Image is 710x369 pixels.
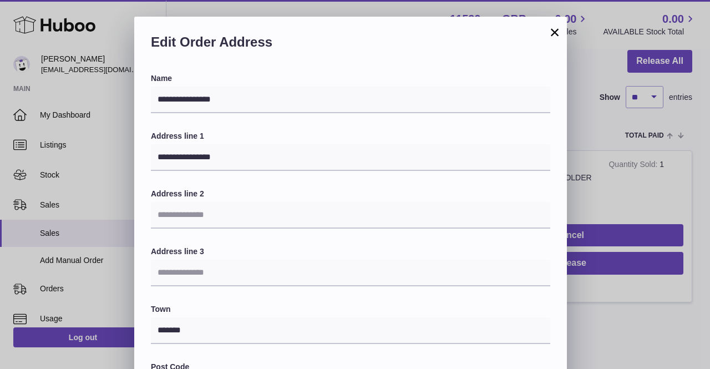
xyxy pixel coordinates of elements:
[151,33,550,57] h2: Edit Order Address
[151,131,550,141] label: Address line 1
[151,73,550,84] label: Name
[151,246,550,257] label: Address line 3
[548,26,561,39] button: ×
[151,304,550,315] label: Town
[151,189,550,199] label: Address line 2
